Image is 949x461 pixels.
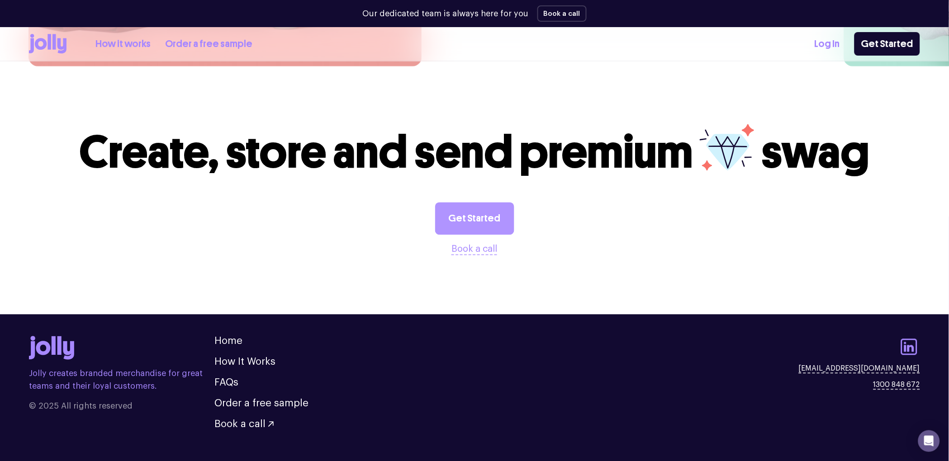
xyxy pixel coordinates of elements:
[214,336,242,346] a: Home
[854,32,920,56] a: Get Started
[95,37,151,52] a: How it works
[873,380,920,390] a: 1300 848 672
[79,125,693,180] span: Create, store and send premium
[214,399,308,409] a: Order a free sample
[214,378,238,388] a: FAQs
[815,37,840,52] a: Log In
[29,367,214,393] p: Jolly creates branded merchandise for great teams and their loyal customers.
[762,125,870,180] span: swag
[214,357,275,367] a: How It Works
[918,430,940,452] div: Open Intercom Messenger
[435,202,514,235] a: Get Started
[214,419,274,429] button: Book a call
[452,242,498,257] button: Book a call
[214,419,266,429] span: Book a call
[165,37,252,52] a: Order a free sample
[799,363,920,374] a: [EMAIL_ADDRESS][DOMAIN_NAME]
[362,8,528,20] p: Our dedicated team is always here for you
[29,400,214,413] span: © 2025 All rights reserved
[537,5,587,22] button: Book a call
